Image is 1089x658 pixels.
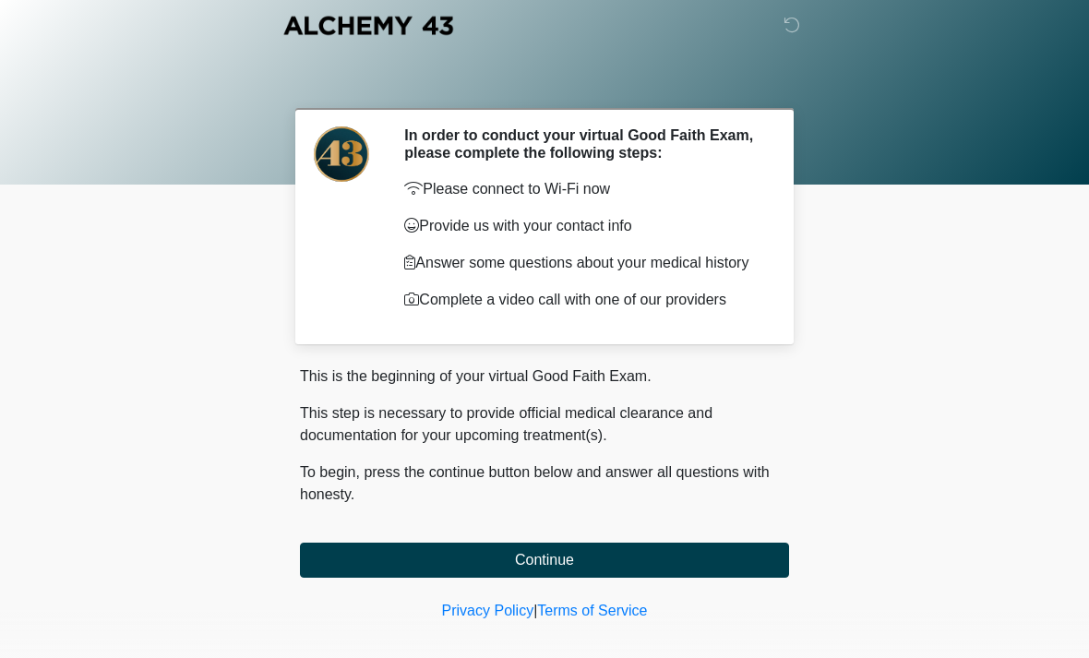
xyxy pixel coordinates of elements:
[286,66,803,101] h1: ‎ ‎ ‎ ‎
[404,289,761,311] p: Complete a video call with one of our providers
[300,543,789,578] button: Continue
[300,461,789,506] p: To begin, press the continue button below and answer all questions with honesty.
[442,603,534,618] a: Privacy Policy
[537,603,647,618] a: Terms of Service
[404,126,761,162] h2: In order to conduct your virtual Good Faith Exam, please complete the following steps:
[404,215,761,237] p: Provide us with your contact info
[314,126,369,182] img: Agent Avatar
[300,365,789,388] p: This is the beginning of your virtual Good Faith Exam.
[404,252,761,274] p: Answer some questions about your medical history
[300,402,789,447] p: This step is necessary to provide official medical clearance and documentation for your upcoming ...
[533,603,537,618] a: |
[404,178,761,200] p: Please connect to Wi-Fi now
[281,14,455,37] img: Alchemy 43 Logo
